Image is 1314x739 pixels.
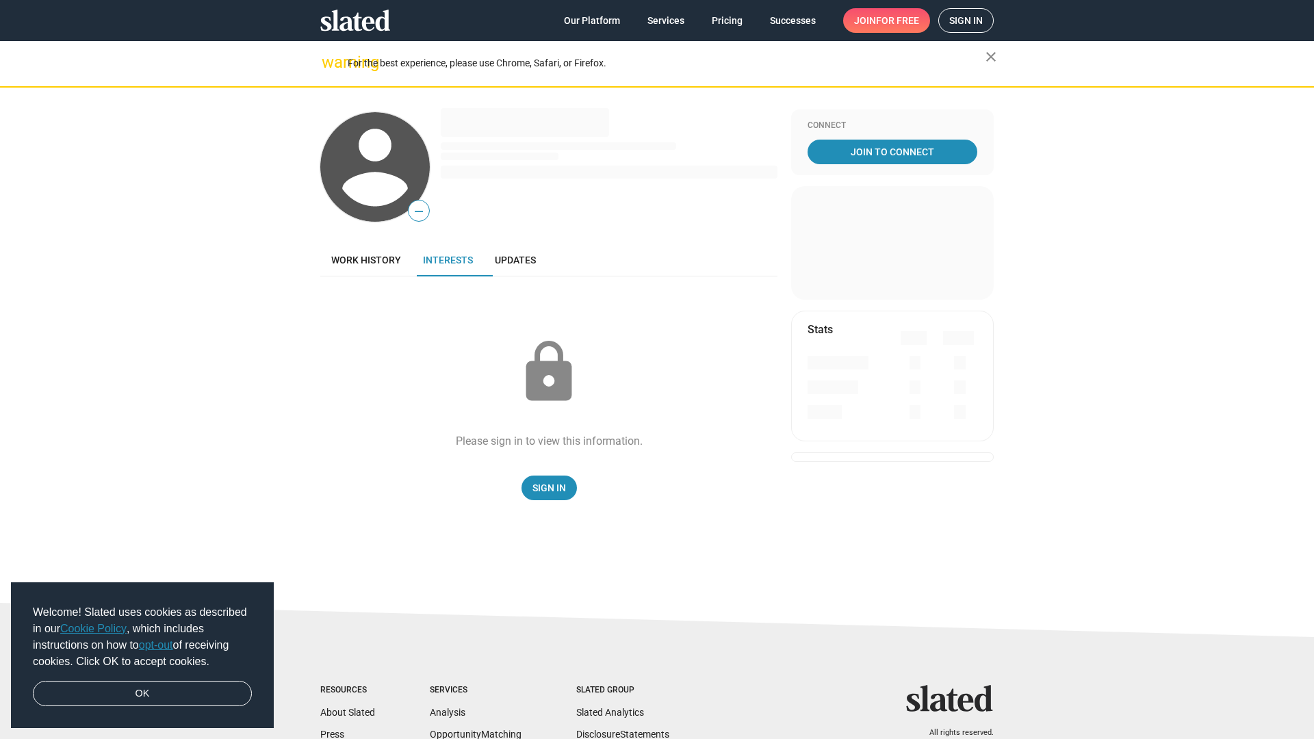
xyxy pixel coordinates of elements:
span: Services [647,8,684,33]
a: Joinfor free [843,8,930,33]
div: cookieconsent [11,582,274,729]
a: Updates [484,244,547,276]
div: For the best experience, please use Chrome, Safari, or Firefox. [348,54,985,73]
span: Sign in [949,9,983,32]
span: Interests [423,255,473,265]
a: About Slated [320,707,375,718]
a: Analysis [430,707,465,718]
div: Connect [808,120,977,131]
a: Successes [759,8,827,33]
a: Work history [320,244,412,276]
a: Interests [412,244,484,276]
a: Pricing [701,8,753,33]
a: Sign in [938,8,994,33]
mat-icon: close [983,49,999,65]
span: Successes [770,8,816,33]
div: Slated Group [576,685,669,696]
mat-icon: warning [322,54,338,70]
a: Our Platform [553,8,631,33]
span: for free [876,8,919,33]
div: Services [430,685,521,696]
span: Pricing [712,8,743,33]
span: Updates [495,255,536,265]
span: Sign In [532,476,566,500]
mat-card-title: Stats [808,322,833,337]
a: Sign In [521,476,577,500]
span: Join To Connect [810,140,975,164]
a: dismiss cookie message [33,681,252,707]
a: Services [636,8,695,33]
a: Slated Analytics [576,707,644,718]
a: Join To Connect [808,140,977,164]
span: — [409,203,429,220]
div: Resources [320,685,375,696]
mat-icon: lock [515,338,583,406]
span: Work history [331,255,401,265]
span: Our Platform [564,8,620,33]
a: Cookie Policy [60,623,127,634]
div: Please sign in to view this information. [456,434,643,448]
a: opt-out [139,639,173,651]
span: Join [854,8,919,33]
span: Welcome! Slated uses cookies as described in our , which includes instructions on how to of recei... [33,604,252,670]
